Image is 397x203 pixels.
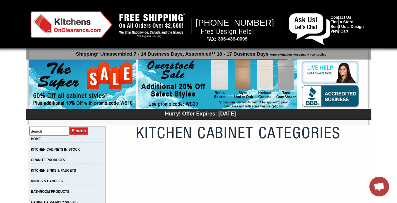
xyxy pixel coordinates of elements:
[31,158,65,162] a: GRANITE PRODUCTS
[31,148,80,151] a: KITCHEN CABINETS IN-STOCK
[331,20,353,24] a: Find a Store
[196,18,274,28] span: [PHONE_NUMBER]
[31,190,69,193] a: BATHROOM PRODUCTS
[31,169,76,172] a: KITCHEN SINKS & FAUCETS
[70,127,88,136] input: Submit
[331,15,351,20] a: Contact Us
[30,110,371,117] div: Hurry! Offer Expires: [DATE]
[31,11,113,38] img: Kitchens on Clearance Logo
[31,179,63,183] a: KNOBS & HANDLES
[30,48,371,57] p: Shipping* Unassembled 7 - 14 Business Days, Assembled** 10 - 17 Business Days
[269,51,326,56] span: *Approximation **Assembly Fee Applies
[369,177,389,196] div: Open chat
[331,24,364,29] a: Send Us a Design
[31,137,41,141] a: HOME
[331,29,348,34] a: View Cart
